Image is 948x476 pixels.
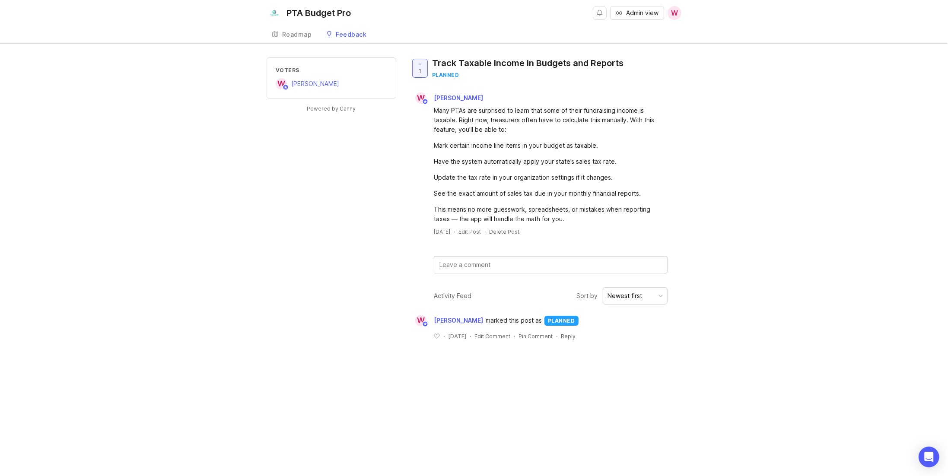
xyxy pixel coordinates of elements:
div: Update the tax rate in your organization settings if it changes. [434,173,668,182]
a: [DATE] [434,228,450,235]
img: PTA Budget Pro logo [267,5,282,21]
span: W [671,8,678,18]
div: · [443,333,445,340]
div: This means no more guesswork, spreadsheets, or mistakes when reporting taxes — the app will handl... [434,205,668,224]
div: planned [544,316,579,326]
div: Delete Post [489,228,519,235]
div: Activity Feed [434,291,471,301]
img: member badge [422,98,429,105]
div: · [454,228,455,235]
div: Have the system automatically apply your state’s sales tax rate. [434,157,668,166]
button: W [668,6,681,20]
button: Admin view [610,6,664,20]
div: Pin Comment [519,333,553,340]
img: member badge [283,84,289,91]
div: W [415,92,426,104]
div: Track Taxable Income in Budgets and Reports [432,57,624,69]
div: Reply [561,333,576,340]
div: planned [432,71,624,79]
span: [PERSON_NAME] [291,80,339,87]
span: Sort by [576,291,598,301]
span: [PERSON_NAME] [434,94,483,102]
a: W[PERSON_NAME] [410,92,490,104]
button: Notifications [593,6,607,20]
a: W[PERSON_NAME] [410,315,486,326]
div: · [470,333,471,340]
div: W [415,315,426,326]
span: marked this post as [486,316,542,325]
div: · [484,228,486,235]
div: Feedback [336,32,367,38]
div: · [514,333,515,340]
div: Newest first [608,291,642,301]
div: Many PTAs are surprised to learn that some of their fundraising income is taxable. Right now, tre... [434,106,668,134]
span: 1 [419,67,421,75]
button: 1 [412,59,428,78]
span: Admin view [626,9,659,17]
a: Feedback [321,26,372,44]
div: · [556,333,557,340]
span: [PERSON_NAME] [434,316,483,325]
div: Roadmap [282,32,312,38]
a: W[PERSON_NAME] [276,78,339,89]
div: Voters [276,67,387,74]
div: Open Intercom Messenger [919,447,939,467]
div: Mark certain income line items in your budget as taxable. [434,141,668,150]
a: Roadmap [267,26,317,44]
div: See the exact amount of sales tax due in your monthly financial reports. [434,189,668,198]
div: Edit Comment [474,333,510,340]
img: member badge [422,321,429,327]
a: Powered by Canny [306,104,357,114]
div: PTA Budget Pro [286,9,351,17]
div: W [276,78,287,89]
span: [DATE] [448,333,466,340]
div: Edit Post [458,228,481,235]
